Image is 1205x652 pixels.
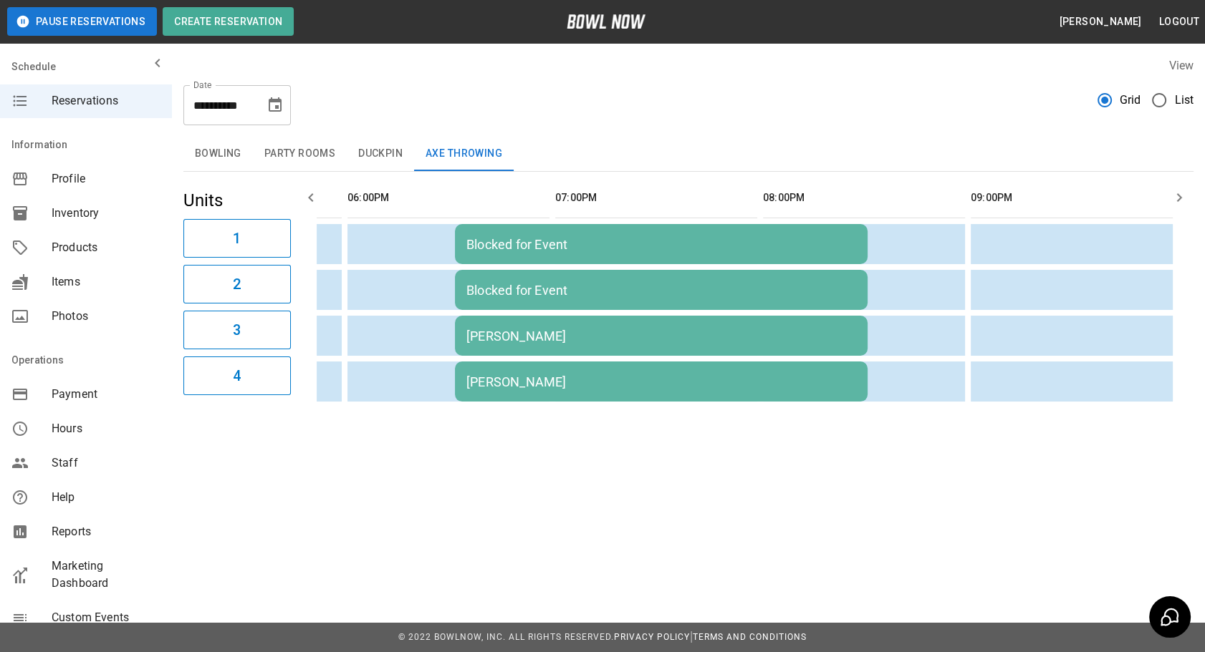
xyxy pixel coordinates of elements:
[347,137,414,171] button: Duckpin
[183,265,291,303] button: 2
[183,219,291,258] button: 1
[693,632,807,642] a: Terms and Conditions
[183,137,1194,171] div: inventory tabs
[183,311,291,349] button: 3
[1174,92,1194,109] span: List
[614,632,690,642] a: Privacy Policy
[233,273,241,296] h6: 2
[1168,59,1194,72] label: View
[233,318,241,341] h6: 3
[233,227,241,250] h6: 1
[52,420,160,437] span: Hours
[261,91,289,120] button: Choose date, selected date is Oct 9, 2025
[7,7,157,36] button: Pause Reservations
[52,523,160,540] span: Reports
[52,558,160,592] span: Marketing Dashboard
[52,308,160,325] span: Photos
[253,137,347,171] button: Party Rooms
[1120,92,1141,109] span: Grid
[567,14,645,29] img: logo
[466,237,856,252] div: Blocked for Event
[466,329,856,344] div: [PERSON_NAME]
[183,137,253,171] button: Bowling
[52,386,160,403] span: Payment
[414,137,514,171] button: Axe Throwing
[183,189,291,212] h5: Units
[52,170,160,188] span: Profile
[233,364,241,387] h6: 4
[52,273,160,291] span: Items
[1053,9,1147,35] button: [PERSON_NAME]
[52,92,160,110] span: Reservations
[466,283,856,298] div: Blocked for Event
[52,609,160,626] span: Custom Events
[466,374,856,389] div: [PERSON_NAME]
[52,489,160,506] span: Help
[183,356,291,395] button: 4
[52,239,160,256] span: Products
[398,632,614,642] span: © 2022 BowlNow, Inc. All Rights Reserved.
[1153,9,1205,35] button: Logout
[163,7,294,36] button: Create Reservation
[52,205,160,222] span: Inventory
[52,454,160,472] span: Staff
